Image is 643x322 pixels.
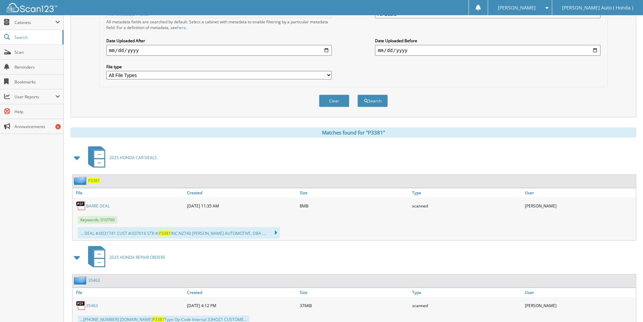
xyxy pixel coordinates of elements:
[159,230,171,236] span: P3381
[410,299,523,312] div: scanned
[498,6,536,10] span: [PERSON_NAME]
[319,95,349,107] button: Clear
[523,199,636,213] div: [PERSON_NAME]
[84,244,165,271] a: 2025 HONDA REPAIR ORDERS
[86,203,110,209] a: BARRE DEAL
[15,94,55,100] span: User Reports
[410,199,523,213] div: scanned
[609,290,643,322] iframe: Chat Widget
[15,79,60,85] span: Bookmarks
[88,178,100,183] a: P3381
[15,34,59,40] span: Search
[73,188,185,197] a: File
[7,3,57,12] img: scan123-logo-white.svg
[298,188,411,197] a: Size
[375,38,600,44] label: Date Uploaded Before
[76,201,86,211] img: PDF.png
[84,144,157,171] a: 2025 HONDA CAR DEALS
[298,199,411,213] div: 8MB
[410,188,523,197] a: Type
[15,109,60,115] span: Help
[298,288,411,297] a: Size
[410,288,523,297] a: Type
[74,176,88,185] img: folder2.png
[15,49,60,55] span: Scan
[86,303,98,308] a: 35463
[106,45,332,56] input: start
[15,64,60,70] span: Reminders
[55,124,61,129] div: 6
[76,300,86,311] img: PDF.png
[106,19,332,30] div: All metadata fields are searched by default. Select a cabinet with metadata to enable filtering b...
[109,254,165,260] span: 2025 HONDA REPAIR ORDERS
[185,188,298,197] a: Created
[78,227,280,239] div: ... DEAL #:0031741 CUST #:037016 STK #: INC.N2740 [PERSON_NAME] AUTOMOTIVE, DBA ....
[106,64,332,70] label: File type
[185,199,298,213] div: [DATE] 11:35 AM
[357,95,388,107] button: Search
[185,299,298,312] div: [DATE] 4:12 PM
[15,20,55,25] span: Cabinets
[562,6,633,10] span: [PERSON_NAME] Auto ( Honda )
[74,276,88,284] img: folder2.png
[375,45,600,56] input: end
[177,25,186,30] a: here
[78,216,117,224] span: Keywords: 010760
[298,299,411,312] div: 376KB
[73,288,185,297] a: File
[106,38,332,44] label: Date Uploaded After
[523,299,636,312] div: [PERSON_NAME]
[523,288,636,297] a: User
[185,288,298,297] a: Created
[71,127,636,138] div: Matches found for "P3381"
[15,124,60,129] span: Announcements
[109,155,157,160] span: 2025 HONDA CAR DEALS
[523,188,636,197] a: User
[88,277,100,283] a: 35463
